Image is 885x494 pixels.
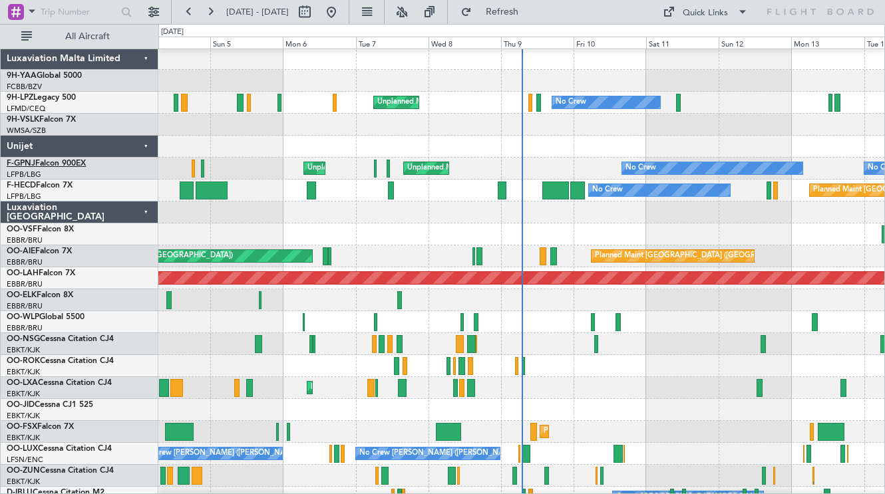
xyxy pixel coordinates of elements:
div: Sun 5 [210,37,283,49]
div: Fri 10 [574,37,646,49]
a: EBBR/BRU [7,279,43,289]
a: OO-ROKCessna Citation CJ4 [7,357,114,365]
a: OO-WLPGlobal 5500 [7,313,85,321]
span: OO-JID [7,401,35,409]
div: Planned Maint [GEOGRAPHIC_DATA] ([GEOGRAPHIC_DATA]) [595,246,804,266]
div: Thu 9 [501,37,574,49]
div: Wed 8 [429,37,501,49]
input: Trip Number [41,2,117,22]
div: Planned Maint Kortrijk-[GEOGRAPHIC_DATA] [544,422,699,441]
a: OO-ZUNCessna Citation CJ4 [7,467,114,475]
span: Refresh [474,7,530,17]
span: [DATE] - [DATE] [226,6,289,18]
span: OO-ELK [7,291,37,299]
div: Quick Links [683,7,728,20]
div: Mon 13 [791,37,864,49]
div: Unplanned Maint Nice ([GEOGRAPHIC_DATA]) [377,92,535,112]
a: EBKT/KJK [7,389,40,399]
span: OO-LUX [7,445,38,453]
a: LFPB/LBG [7,170,41,180]
button: Quick Links [656,1,755,23]
a: LFPB/LBG [7,191,41,201]
a: OO-LUXCessna Citation CJ4 [7,445,112,453]
span: OO-ZUN [7,467,40,475]
div: Tue 7 [356,37,429,49]
a: 9H-VSLKFalcon 7X [7,116,76,124]
div: Mon 6 [283,37,355,49]
a: EBKT/KJK [7,345,40,355]
a: OO-FSXFalcon 7X [7,423,74,431]
span: All Aircraft [35,32,140,41]
div: [DATE] [161,27,184,38]
a: WMSA/SZB [7,126,46,136]
a: EBBR/BRU [7,323,43,333]
div: No Crew [556,92,586,112]
span: OO-LAH [7,269,39,277]
a: LFMD/CEQ [7,104,45,114]
a: LFSN/ENC [7,455,43,465]
a: EBBR/BRU [7,301,43,311]
a: EBKT/KJK [7,433,40,443]
a: OO-JIDCessna CJ1 525 [7,401,93,409]
div: Planned Maint Kortrijk-[GEOGRAPHIC_DATA] [311,378,466,398]
span: 9H-LPZ [7,94,33,102]
a: OO-VSFFalcon 8X [7,225,74,233]
span: 9H-YAA [7,72,37,80]
a: OO-LAHFalcon 7X [7,269,75,277]
div: Unplanned Maint [GEOGRAPHIC_DATA] ([GEOGRAPHIC_DATA]) [407,158,626,178]
span: OO-WLP [7,313,39,321]
button: Refresh [454,1,534,23]
span: OO-VSF [7,225,37,233]
a: 9H-YAAGlobal 5000 [7,72,82,80]
a: EBBR/BRU [7,257,43,267]
span: F-HECD [7,182,36,189]
a: 9H-LPZLegacy 500 [7,94,76,102]
a: OO-NSGCessna Citation CJ4 [7,335,114,343]
span: OO-NSG [7,335,40,343]
a: EBKT/KJK [7,367,40,377]
span: OO-ROK [7,357,40,365]
a: EBKT/KJK [7,477,40,487]
a: OO-AIEFalcon 7X [7,247,72,255]
div: No Crew [592,180,623,200]
div: No Crew [625,158,656,178]
a: F-HECDFalcon 7X [7,182,73,189]
span: 9H-VSLK [7,116,39,124]
a: EBKT/KJK [7,411,40,421]
a: F-GPNJFalcon 900EX [7,160,86,168]
div: No Crew [PERSON_NAME] ([PERSON_NAME]) [141,443,301,463]
a: FCBB/BZV [7,82,42,92]
a: OO-LXACessna Citation CJ4 [7,379,112,387]
span: F-GPNJ [7,160,35,168]
a: EBBR/BRU [7,235,43,245]
span: OO-FSX [7,423,37,431]
div: Unplanned Maint [GEOGRAPHIC_DATA] ([GEOGRAPHIC_DATA]) [307,158,526,178]
a: OO-ELKFalcon 8X [7,291,73,299]
div: Sat 4 [138,37,210,49]
button: All Aircraft [15,26,144,47]
div: Sat 11 [646,37,719,49]
div: No Crew [PERSON_NAME] ([PERSON_NAME]) [359,443,519,463]
div: Sun 12 [719,37,791,49]
span: OO-AIE [7,247,35,255]
span: OO-LXA [7,379,38,387]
